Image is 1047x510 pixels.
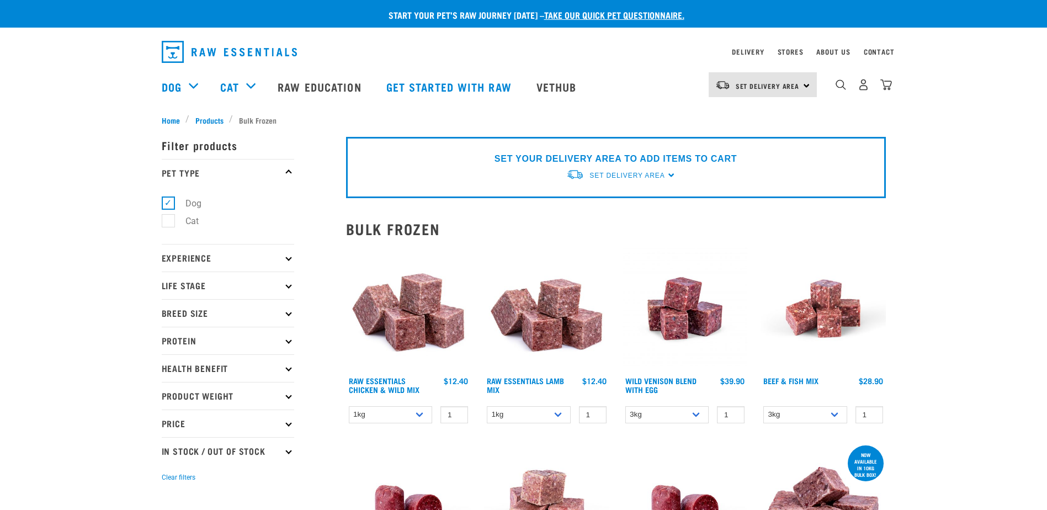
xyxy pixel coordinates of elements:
a: Contact [864,50,895,54]
button: Clear filters [162,472,195,482]
label: Cat [168,214,203,228]
a: Stores [778,50,804,54]
a: Vethub [525,65,591,109]
img: Raw Essentials Logo [162,41,297,63]
input: 1 [855,406,883,423]
a: Raw Education [267,65,375,109]
img: Beef Mackerel 1 [761,246,886,371]
input: 1 [717,406,745,423]
nav: breadcrumbs [162,114,886,126]
div: $12.40 [582,376,607,385]
img: Pile Of Cubed Chicken Wild Meat Mix [346,246,471,371]
a: Cat [220,78,239,95]
img: van-moving.png [566,169,584,180]
label: Dog [168,196,206,210]
a: About Us [816,50,850,54]
p: Breed Size [162,299,294,327]
a: Beef & Fish Mix [763,379,819,382]
h2: Bulk Frozen [346,220,886,237]
nav: dropdown navigation [153,36,895,67]
img: van-moving.png [715,80,730,90]
a: Dog [162,78,182,95]
span: Home [162,114,180,126]
img: ?1041 RE Lamb Mix 01 [484,246,609,371]
p: In Stock / Out Of Stock [162,437,294,465]
span: Set Delivery Area [589,172,665,179]
a: take our quick pet questionnaire. [544,12,684,17]
a: Wild Venison Blend with Egg [625,379,697,391]
p: Product Weight [162,382,294,410]
input: 1 [579,406,607,423]
img: home-icon-1@2x.png [836,79,846,90]
div: $12.40 [444,376,468,385]
p: SET YOUR DELIVERY AREA TO ADD ITEMS TO CART [495,152,737,166]
div: now available in 10kg bulk box! [848,447,884,483]
a: Raw Essentials Chicken & Wild Mix [349,379,419,391]
input: 1 [440,406,468,423]
p: Life Stage [162,272,294,299]
a: Delivery [732,50,764,54]
a: Raw Essentials Lamb Mix [487,379,564,391]
p: Filter products [162,131,294,159]
div: $39.90 [720,376,745,385]
span: Set Delivery Area [736,84,800,88]
img: Venison Egg 1616 [623,246,748,371]
p: Protein [162,327,294,354]
span: Products [195,114,224,126]
a: Get started with Raw [375,65,525,109]
p: Price [162,410,294,437]
p: Pet Type [162,159,294,187]
img: home-icon@2x.png [880,79,892,91]
a: Home [162,114,186,126]
p: Health Benefit [162,354,294,382]
img: user.png [858,79,869,91]
a: Products [189,114,229,126]
p: Experience [162,244,294,272]
div: $28.90 [859,376,883,385]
